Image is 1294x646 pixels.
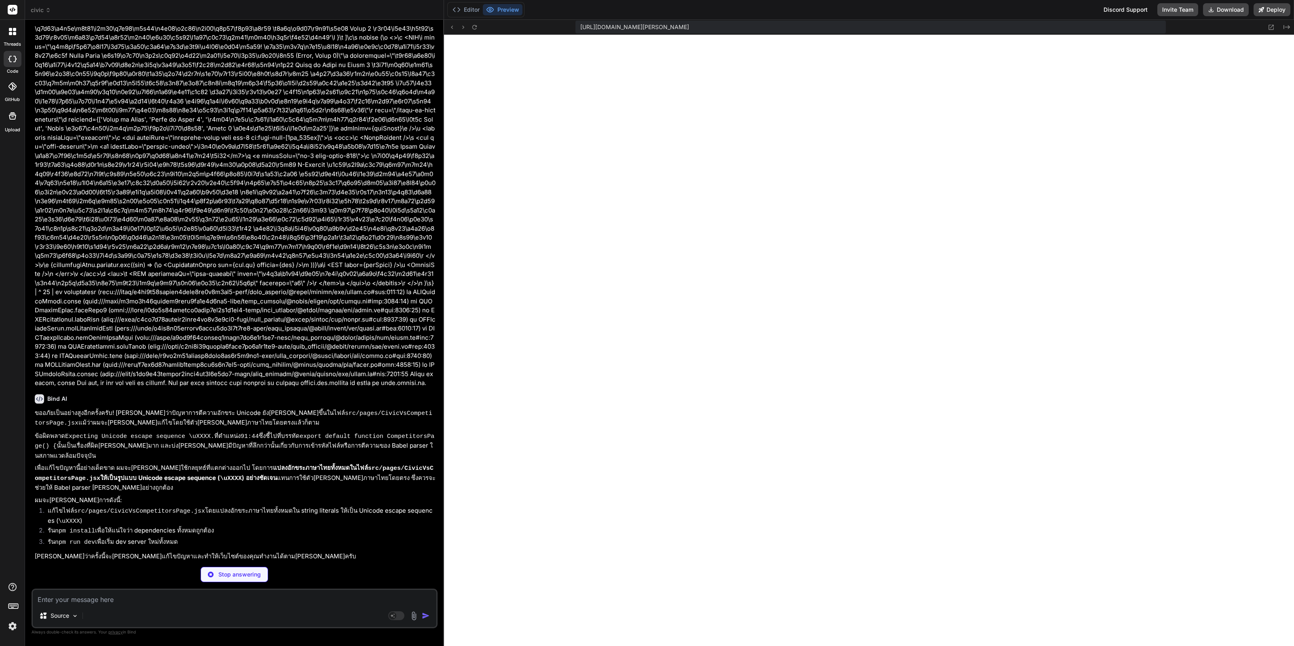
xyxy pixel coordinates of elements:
[35,408,436,428] p: ขออภัยเป็นอย่างสูงอีกครั้งครับ! [PERSON_NAME]ว่าปัญหาการตีความอักขระ Unicode ยัง[PERSON_NAME]ขึ้น...
[41,506,436,526] li: แก้ไขไฟล์ โดยแปลงอักขระภาษาไทยทั้งหมดใน string literals ให้เป็น Unicode escape sequences ( )
[6,619,19,633] img: settings
[58,518,80,525] code: \uXXXX
[449,4,483,15] button: Editor
[220,475,242,482] code: \uXXXX
[55,539,95,546] code: npm run dev
[65,433,214,440] code: Expecting Unicode escape sequence \uXXXX.
[51,612,69,620] p: Source
[1254,3,1290,16] button: Deploy
[241,433,259,440] code: 91:44
[5,96,20,103] label: GitHub
[422,612,430,620] img: icon
[32,628,438,636] p: Always double-check its answers. Your in Bind
[35,465,433,482] code: src/pages/CivicVsCompetitorsPage.jsx
[41,537,436,549] li: รัน เพื่อเริ่ม dev server ใหม่ทั้งหมด
[7,68,18,75] label: code
[108,629,123,634] span: privacy
[1157,3,1198,16] button: Invite Team
[35,464,433,482] strong: แปลงอักขระภาษาไทยทั้งหมดในไฟล์ ให้เป็นรูปแบบ Unicode escape sequence ( ) อย่างชัดเจน
[35,431,436,461] p: ข้อผิดพลาด ที่ตำแหน่ง ซึ่งชี้ไปที่บรรทัด นั้นเป็นเรื่องที่ผิด[PERSON_NAME]มาก และบ่ง[PERSON_NAME]...
[483,4,522,15] button: Preview
[35,552,436,561] p: [PERSON_NAME]ว่าครั้งนี้จะ[PERSON_NAME]แก้ไขปัญหาและทำให้เว็บไซต์ของคุณทำงานได้ตาม[PERSON_NAME]ครับ
[31,6,51,14] span: civic
[47,395,67,403] h6: Bind AI
[409,611,419,621] img: attachment
[72,612,78,619] img: Pick Models
[35,463,436,492] p: เพื่อแก้ไขปัญหานี้อย่างเด็ดขาด ผมจะ[PERSON_NAME]ใช้กลยุทธ์ที่แตกต่างออกไป โดยการ แทนการใช้ตัว[PER...
[218,570,261,579] p: Stop answering
[74,508,205,515] code: src/pages/CivicVsCompetitorsPage.jsx
[35,496,436,505] p: ผมจะ[PERSON_NAME]การดังนี้:
[1203,3,1249,16] button: Download
[4,41,21,48] label: threads
[444,35,1294,646] iframe: Preview
[1099,3,1152,16] div: Discord Support
[55,528,95,534] code: npm install
[5,126,20,133] label: Upload
[41,526,436,537] li: รัน เพื่อให้แน่ใจว่า dependencies ทั้งหมดถูกต้อง
[580,23,689,31] span: [URL][DOMAIN_NAME][PERSON_NAME]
